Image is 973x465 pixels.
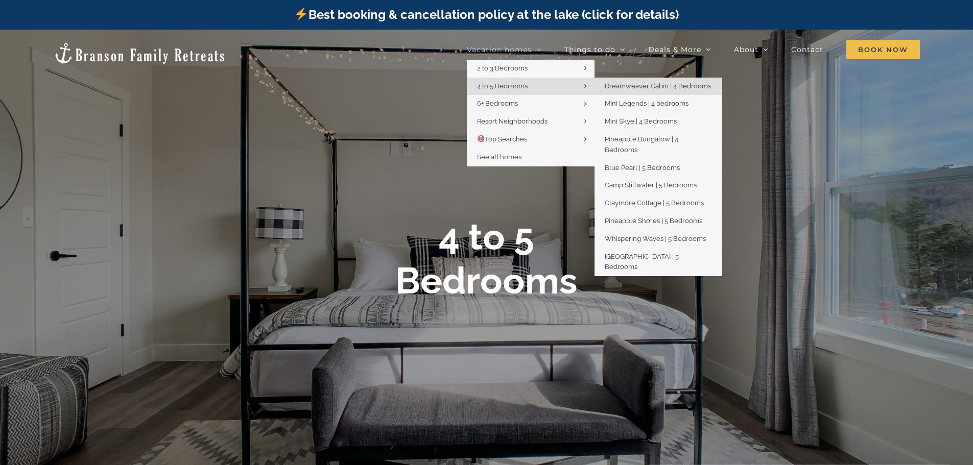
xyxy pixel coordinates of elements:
span: Blue Pearl | 5 Bedrooms [605,164,680,172]
span: Top Searches [477,135,527,143]
a: Blue Pearl | 5 Bedrooms [595,159,722,177]
a: Whispering Waves | 5 Bedrooms [595,230,722,248]
span: Pineapple Bungalow | 4 Bedrooms [605,135,678,154]
img: ⚡️ [295,8,307,20]
span: [GEOGRAPHIC_DATA] | 5 Bedrooms [605,253,679,271]
span: Pineapple Shores | 5 Bedrooms [605,217,702,225]
a: 2 to 3 Bedrooms [467,60,595,78]
a: Things to do [564,39,625,60]
a: 🎯Top Searches [467,131,595,149]
span: Resort Neighborhoods [477,117,548,125]
a: [GEOGRAPHIC_DATA] | 5 Bedrooms [595,248,722,277]
a: Deals & More [648,39,711,60]
a: Mini Legends | 4 bedrooms [595,95,722,113]
a: Vacation homes [467,39,541,60]
nav: Main Menu [467,39,920,60]
span: 4 to 5 Bedrooms [477,82,528,90]
span: Deals & More [648,46,701,53]
span: 2 to 3 Bedrooms [477,64,528,72]
a: Pineapple Shores | 5 Bedrooms [595,212,722,230]
a: Resort Neighborhoods [467,113,595,131]
a: Dreamweaver Cabin | 4 Bedrooms [595,78,722,95]
span: See all homes [477,153,521,161]
span: Things to do [564,46,615,53]
span: Vacation homes [467,46,532,53]
a: 4 to 5 Bedrooms [467,78,595,95]
a: 6+ Bedrooms [467,95,595,113]
img: Branson Family Retreats Logo [53,42,226,65]
span: About [734,46,758,53]
span: Whispering Waves | 5 Bedrooms [605,235,706,242]
a: Book Now [846,39,920,60]
span: Dreamweaver Cabin | 4 Bedrooms [605,82,711,90]
span: 6+ Bedrooms [477,100,518,107]
a: Best booking & cancellation policy at the lake (click for details) [294,7,678,22]
a: Mini Skye | 4 Bedrooms [595,113,722,131]
b: 4 to 5 Bedrooms [395,215,578,302]
span: Book Now [846,40,920,59]
a: See all homes [467,149,595,166]
span: Contact [791,46,823,53]
a: Pineapple Bungalow | 4 Bedrooms [595,131,722,159]
a: About [734,39,768,60]
span: Claymore Cottage | 5 Bedrooms [605,199,704,207]
a: Claymore Cottage | 5 Bedrooms [595,194,722,212]
img: 🎯 [478,135,484,142]
span: Mini Skye | 4 Bedrooms [605,117,677,125]
a: Contact [791,39,823,60]
span: Camp Stillwater | 5 Bedrooms [605,181,697,189]
span: Mini Legends | 4 bedrooms [605,100,689,107]
a: Camp Stillwater | 5 Bedrooms [595,177,722,194]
